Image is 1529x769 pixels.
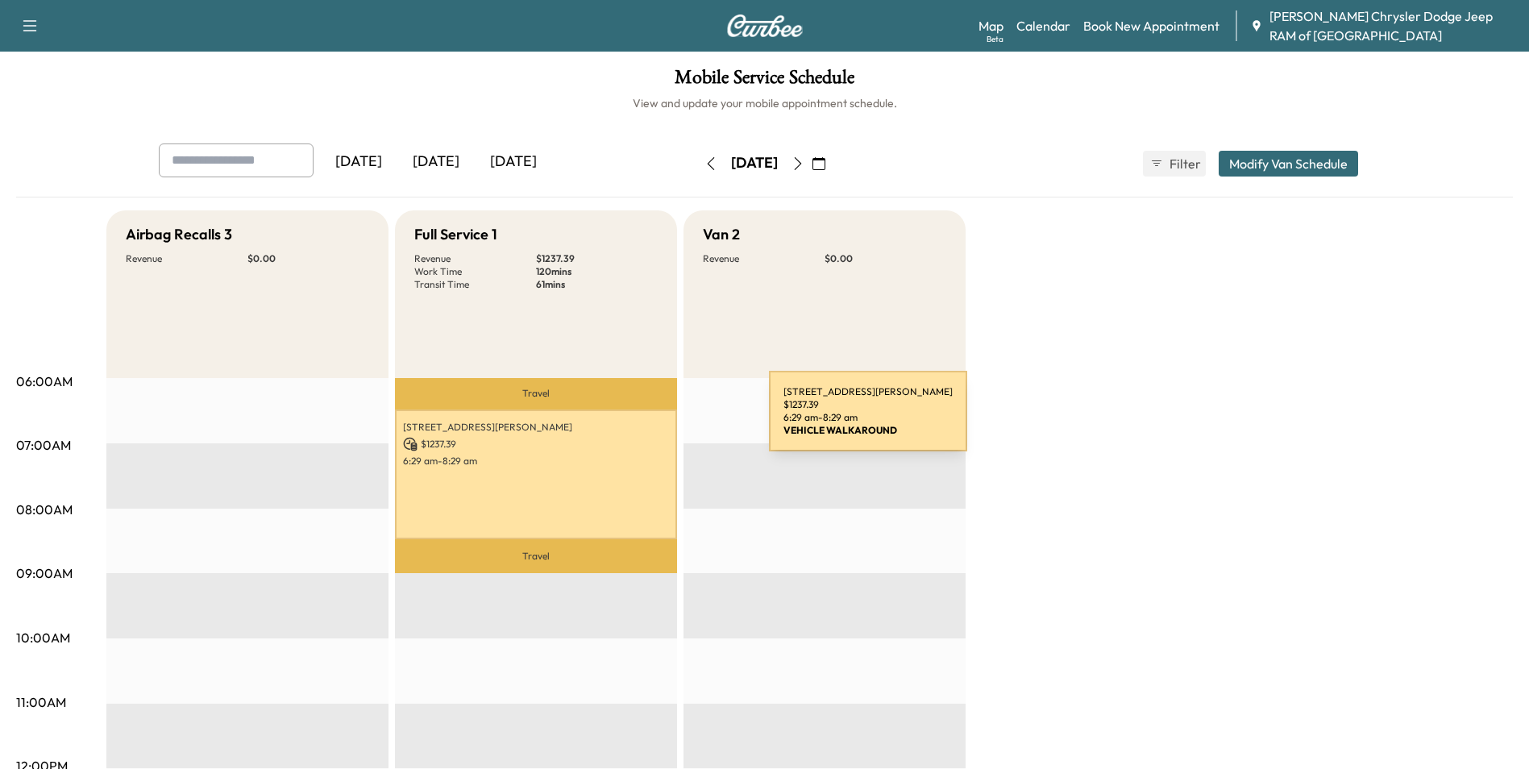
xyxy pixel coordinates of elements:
[987,33,1003,45] div: Beta
[1170,154,1199,173] span: Filter
[1016,16,1070,35] a: Calendar
[825,252,946,265] p: $ 0.00
[16,435,71,455] p: 07:00AM
[475,143,552,181] div: [DATE]
[16,563,73,583] p: 09:00AM
[414,278,536,291] p: Transit Time
[414,223,497,246] h5: Full Service 1
[1269,6,1516,45] span: [PERSON_NAME] Chrysler Dodge Jeep RAM of [GEOGRAPHIC_DATA]
[16,500,73,519] p: 08:00AM
[1143,151,1206,177] button: Filter
[126,223,232,246] h5: Airbag Recalls 3
[403,421,669,434] p: [STREET_ADDRESS][PERSON_NAME]
[16,692,66,712] p: 11:00AM
[397,143,475,181] div: [DATE]
[978,16,1003,35] a: MapBeta
[16,95,1513,111] h6: View and update your mobile appointment schedule.
[16,372,73,391] p: 06:00AM
[403,455,669,468] p: 6:29 am - 8:29 am
[536,265,658,278] p: 120 mins
[1083,16,1219,35] a: Book New Appointment
[536,252,658,265] p: $ 1237.39
[16,628,70,647] p: 10:00AM
[247,252,369,265] p: $ 0.00
[726,15,804,37] img: Curbee Logo
[703,223,740,246] h5: Van 2
[1219,151,1358,177] button: Modify Van Schedule
[395,378,677,409] p: Travel
[320,143,397,181] div: [DATE]
[403,437,669,451] p: $ 1237.39
[703,252,825,265] p: Revenue
[414,265,536,278] p: Work Time
[414,252,536,265] p: Revenue
[536,278,658,291] p: 61 mins
[395,539,677,573] p: Travel
[126,252,247,265] p: Revenue
[16,68,1513,95] h1: Mobile Service Schedule
[731,153,778,173] div: [DATE]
